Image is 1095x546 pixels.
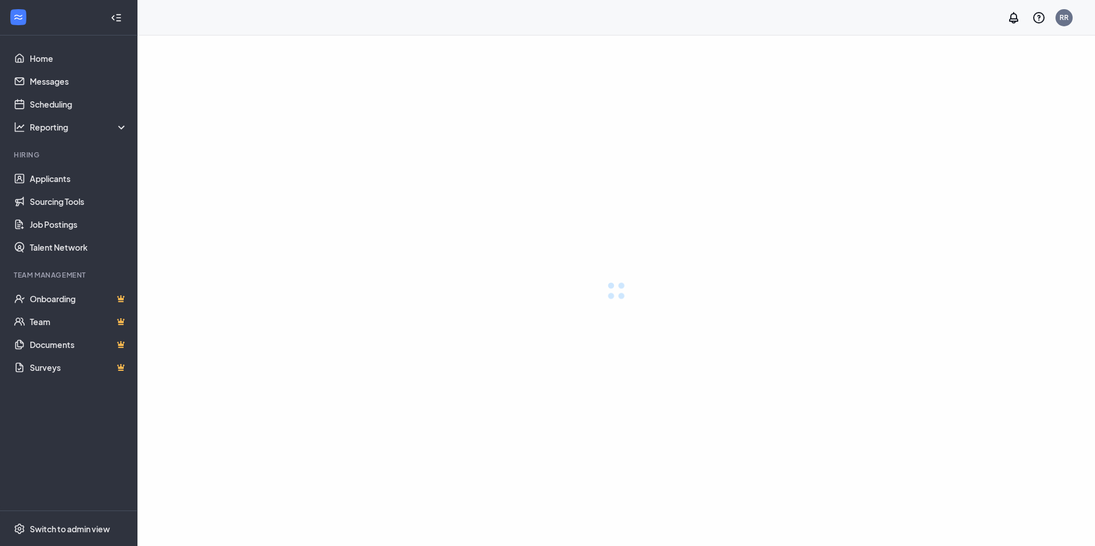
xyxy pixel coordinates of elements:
[1032,11,1046,25] svg: QuestionInfo
[1007,11,1021,25] svg: Notifications
[30,213,128,236] a: Job Postings
[30,236,128,259] a: Talent Network
[30,310,128,333] a: TeamCrown
[30,356,128,379] a: SurveysCrown
[30,93,128,116] a: Scheduling
[30,70,128,93] a: Messages
[14,270,125,280] div: Team Management
[14,150,125,160] div: Hiring
[14,523,25,535] svg: Settings
[30,121,128,133] div: Reporting
[30,47,128,70] a: Home
[30,190,128,213] a: Sourcing Tools
[111,12,122,23] svg: Collapse
[14,121,25,133] svg: Analysis
[1059,13,1069,22] div: RR
[30,167,128,190] a: Applicants
[30,287,128,310] a: OnboardingCrown
[30,523,110,535] div: Switch to admin view
[30,333,128,356] a: DocumentsCrown
[13,11,24,23] svg: WorkstreamLogo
